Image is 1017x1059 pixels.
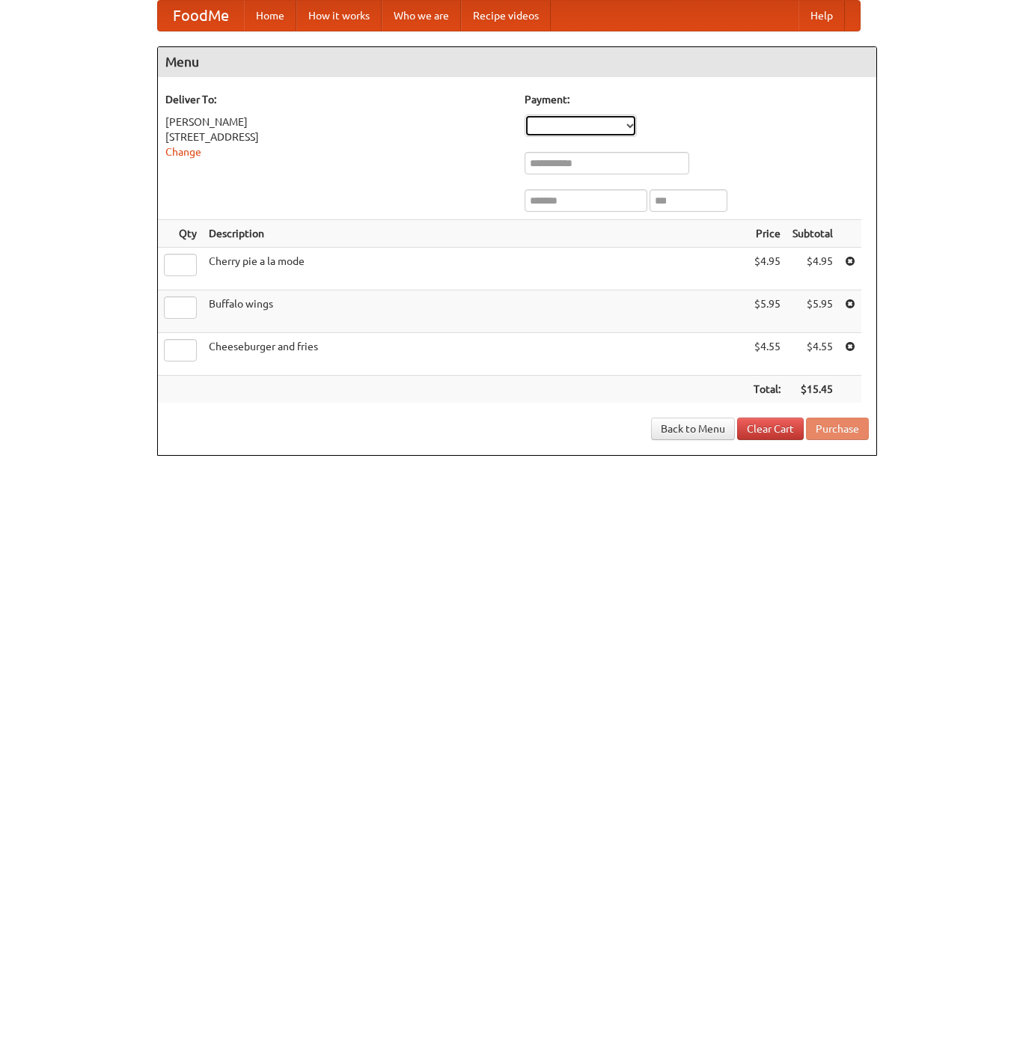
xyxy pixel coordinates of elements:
[165,92,510,107] h5: Deliver To:
[158,1,244,31] a: FoodMe
[737,418,804,440] a: Clear Cart
[525,92,869,107] h5: Payment:
[787,220,839,248] th: Subtotal
[748,290,787,333] td: $5.95
[165,115,510,129] div: [PERSON_NAME]
[203,220,748,248] th: Description
[787,333,839,376] td: $4.55
[203,248,748,290] td: Cherry pie a la mode
[748,376,787,403] th: Total:
[165,146,201,158] a: Change
[787,248,839,290] td: $4.95
[296,1,382,31] a: How it works
[806,418,869,440] button: Purchase
[748,248,787,290] td: $4.95
[748,220,787,248] th: Price
[158,47,876,77] h4: Menu
[798,1,845,31] a: Help
[382,1,461,31] a: Who we are
[203,290,748,333] td: Buffalo wings
[165,129,510,144] div: [STREET_ADDRESS]
[244,1,296,31] a: Home
[461,1,551,31] a: Recipe videos
[787,290,839,333] td: $5.95
[158,220,203,248] th: Qty
[651,418,735,440] a: Back to Menu
[787,376,839,403] th: $15.45
[748,333,787,376] td: $4.55
[203,333,748,376] td: Cheeseburger and fries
